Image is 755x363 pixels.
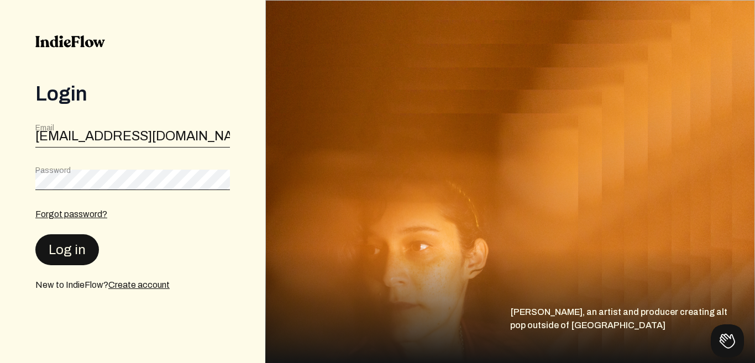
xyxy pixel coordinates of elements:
[711,324,744,357] iframe: Toggle Customer Support
[35,83,230,105] div: Login
[108,280,170,290] a: Create account
[35,123,54,134] label: Email
[35,278,230,292] div: New to IndieFlow?
[35,165,71,176] label: Password
[35,209,107,219] a: Forgot password?
[35,35,105,48] img: indieflow-logo-black.svg
[510,306,755,363] div: [PERSON_NAME], an artist and producer creating alt pop outside of [GEOGRAPHIC_DATA]
[35,234,99,265] button: Log in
